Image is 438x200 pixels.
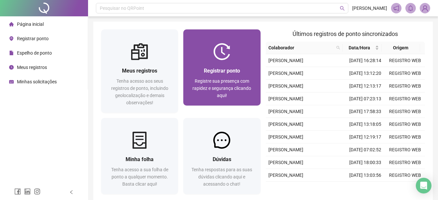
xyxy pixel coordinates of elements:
[345,67,385,80] td: [DATE] 13:12:20
[34,188,40,195] span: instagram
[24,188,31,195] span: linkedin
[345,169,385,182] td: [DATE] 13:03:56
[268,44,334,51] span: Colaborador
[293,30,398,37] span: Últimos registros de ponto sincronizados
[9,36,14,41] span: environment
[213,156,231,162] span: Dúvidas
[122,68,157,74] span: Meus registros
[385,182,425,194] td: REGISTRO WEB
[385,118,425,131] td: REGISTRO WEB
[111,167,168,187] span: Tenha acesso a sua folha de ponto a qualquer momento. Basta clicar aqui!
[420,3,430,13] img: 91928
[385,54,425,67] td: REGISTRO WEB
[345,92,385,105] td: [DATE] 07:23:13
[191,167,252,187] span: Tenha respostas para as suas dúvidas clicando aqui e acessando o chat!
[345,80,385,92] td: [DATE] 12:13:17
[9,79,14,84] span: schedule
[9,65,14,70] span: clock-circle
[17,22,44,27] span: Página inicial
[17,36,49,41] span: Registrar ponto
[335,43,341,53] span: search
[343,42,381,54] th: Data/Hora
[385,169,425,182] td: REGISTRO WEB
[345,156,385,169] td: [DATE] 18:00:33
[268,134,303,140] span: [PERSON_NAME]
[101,29,178,113] a: Meus registrosTenha acesso aos seus registros de ponto, incluindo geolocalização e demais observa...
[183,118,260,194] a: DúvidasTenha respostas para as suas dúvidas clicando aqui e acessando o chat!
[183,29,260,106] a: Registrar pontoRegistre sua presença com rapidez e segurança clicando aqui!
[268,96,303,101] span: [PERSON_NAME]
[385,67,425,80] td: REGISTRO WEB
[268,173,303,178] span: [PERSON_NAME]
[385,105,425,118] td: REGISTRO WEB
[204,68,240,74] span: Registrar ponto
[408,5,414,11] span: bell
[345,44,373,51] span: Data/Hora
[336,46,340,50] span: search
[385,92,425,105] td: REGISTRO WEB
[268,109,303,114] span: [PERSON_NAME]
[9,51,14,55] span: file
[268,83,303,89] span: [PERSON_NAME]
[17,50,52,56] span: Espelho de ponto
[268,160,303,165] span: [PERSON_NAME]
[345,182,385,194] td: [DATE] 12:05:27
[385,80,425,92] td: REGISTRO WEB
[101,118,178,194] a: Minha folhaTenha acesso a sua folha de ponto a qualquer momento. Basta clicar aqui!
[385,156,425,169] td: REGISTRO WEB
[382,42,420,54] th: Origem
[345,118,385,131] td: [DATE] 13:18:05
[393,5,399,11] span: notification
[345,143,385,156] td: [DATE] 07:02:52
[345,54,385,67] td: [DATE] 16:28:14
[9,22,14,26] span: home
[192,78,251,98] span: Registre sua presença com rapidez e segurança clicando aqui!
[14,188,21,195] span: facebook
[345,105,385,118] td: [DATE] 17:58:33
[17,79,57,84] span: Minhas solicitações
[385,131,425,143] td: REGISTRO WEB
[268,122,303,127] span: [PERSON_NAME]
[385,143,425,156] td: REGISTRO WEB
[268,71,303,76] span: [PERSON_NAME]
[17,65,47,70] span: Meus registros
[340,6,345,11] span: search
[111,78,168,105] span: Tenha acesso aos seus registros de ponto, incluindo geolocalização e demais observações!
[416,178,431,193] div: Open Intercom Messenger
[345,131,385,143] td: [DATE] 12:19:17
[268,58,303,63] span: [PERSON_NAME]
[268,147,303,152] span: [PERSON_NAME]
[69,190,74,194] span: left
[352,5,387,12] span: [PERSON_NAME]
[126,156,154,162] span: Minha folha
